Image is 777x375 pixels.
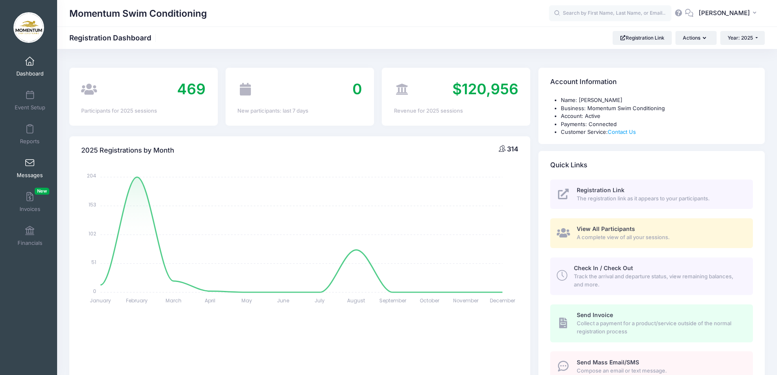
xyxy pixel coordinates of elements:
[11,120,49,149] a: Reports
[577,311,613,318] span: Send Invoice
[166,297,182,304] tspan: March
[577,225,635,232] span: View All Participants
[379,297,407,304] tspan: September
[550,257,753,295] a: Check In / Check Out Track the arrival and departure status, view remaining balances, and more.
[35,188,49,195] span: New
[394,107,518,115] div: Revenue for 2025 sessions
[613,31,672,45] a: Registration Link
[577,359,639,366] span: Send Mass Email/SMS
[720,31,765,45] button: Year: 2025
[15,104,45,111] span: Event Setup
[89,230,97,237] tspan: 102
[577,186,624,193] span: Registration Link
[561,128,753,136] li: Customer Service:
[205,297,215,304] tspan: April
[561,112,753,120] li: Account: Active
[550,71,617,94] h4: Account Information
[574,273,744,288] span: Track the arrival and departure status, view remaining balances, and more.
[126,297,148,304] tspan: February
[352,80,362,98] span: 0
[699,9,750,18] span: [PERSON_NAME]
[490,297,516,304] tspan: December
[550,304,753,342] a: Send Invoice Collect a payment for a product/service outside of the normal registration process
[11,222,49,250] a: Financials
[90,297,111,304] tspan: January
[507,145,518,153] span: 314
[11,154,49,182] a: Messages
[81,139,174,162] h4: 2025 Registrations by Month
[177,80,206,98] span: 469
[550,153,587,177] h4: Quick Links
[420,297,440,304] tspan: October
[608,129,636,135] a: Contact Us
[237,107,362,115] div: New participants: last 7 days
[574,264,633,271] span: Check In / Check Out
[693,4,765,23] button: [PERSON_NAME]
[348,297,365,304] tspan: August
[93,287,97,294] tspan: 0
[241,297,252,304] tspan: May
[11,86,49,115] a: Event Setup
[87,172,97,179] tspan: 204
[561,96,753,104] li: Name: [PERSON_NAME]
[92,259,97,266] tspan: 51
[452,80,518,98] span: $120,956
[89,201,97,208] tspan: 153
[550,218,753,248] a: View All Participants A complete view of all your sessions.
[453,297,479,304] tspan: November
[561,120,753,129] li: Payments: Connected
[18,240,42,246] span: Financials
[20,206,40,213] span: Invoices
[577,367,744,375] span: Compose an email or text message.
[577,195,744,203] span: The registration link as it appears to your participants.
[13,12,44,43] img: Momentum Swim Conditioning
[550,180,753,209] a: Registration Link The registration link as it appears to your participants.
[81,107,206,115] div: Participants for 2025 sessions
[16,70,44,77] span: Dashboard
[11,188,49,216] a: InvoicesNew
[675,31,716,45] button: Actions
[17,172,43,179] span: Messages
[549,5,671,22] input: Search by First Name, Last Name, or Email...
[577,320,744,335] span: Collect a payment for a product/service outside of the normal registration process
[561,104,753,113] li: Business: Momentum Swim Conditioning
[11,52,49,81] a: Dashboard
[69,33,158,42] h1: Registration Dashboard
[69,4,207,23] h1: Momentum Swim Conditioning
[277,297,290,304] tspan: June
[315,297,325,304] tspan: July
[728,35,753,41] span: Year: 2025
[20,138,40,145] span: Reports
[577,233,744,242] span: A complete view of all your sessions.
